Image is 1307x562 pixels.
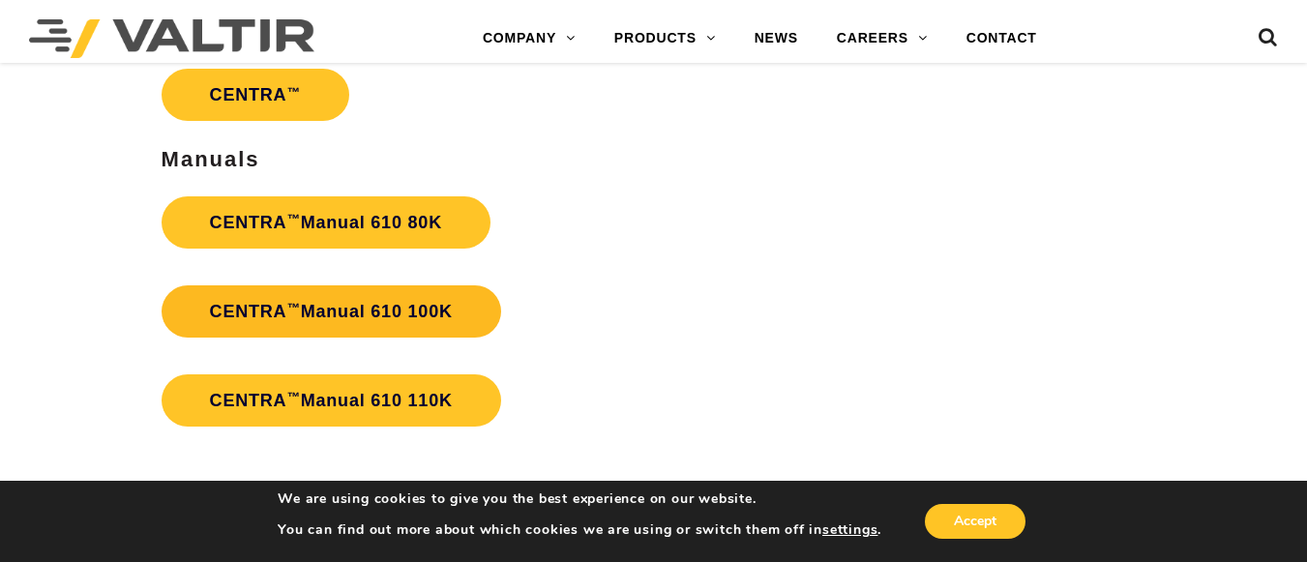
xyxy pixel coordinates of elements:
[925,504,1025,539] button: Accept
[463,19,595,58] a: COMPANY
[162,69,349,121] a: CENTRA™
[286,212,300,226] sup: ™
[286,85,300,100] sup: ™
[947,19,1056,58] a: CONTACT
[817,19,947,58] a: CAREERS
[286,390,300,404] sup: ™
[286,301,300,315] sup: ™
[278,490,881,508] p: We are using cookies to give you the best experience on our website.
[162,285,501,338] a: CENTRA™Manual 610 100K
[210,213,442,232] strong: CENTRA Manual 610 80K
[278,521,881,539] p: You can find out more about which cookies we are using or switch them off in .
[162,147,260,171] strong: Manuals
[595,19,735,58] a: PRODUCTS
[29,19,314,58] img: Valtir
[162,374,501,427] a: CENTRA™Manual 610 110K
[162,196,490,249] a: CENTRA™Manual 610 80K
[210,302,453,321] strong: CENTRA Manual 610 100K
[822,521,877,539] button: settings
[735,19,817,58] a: NEWS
